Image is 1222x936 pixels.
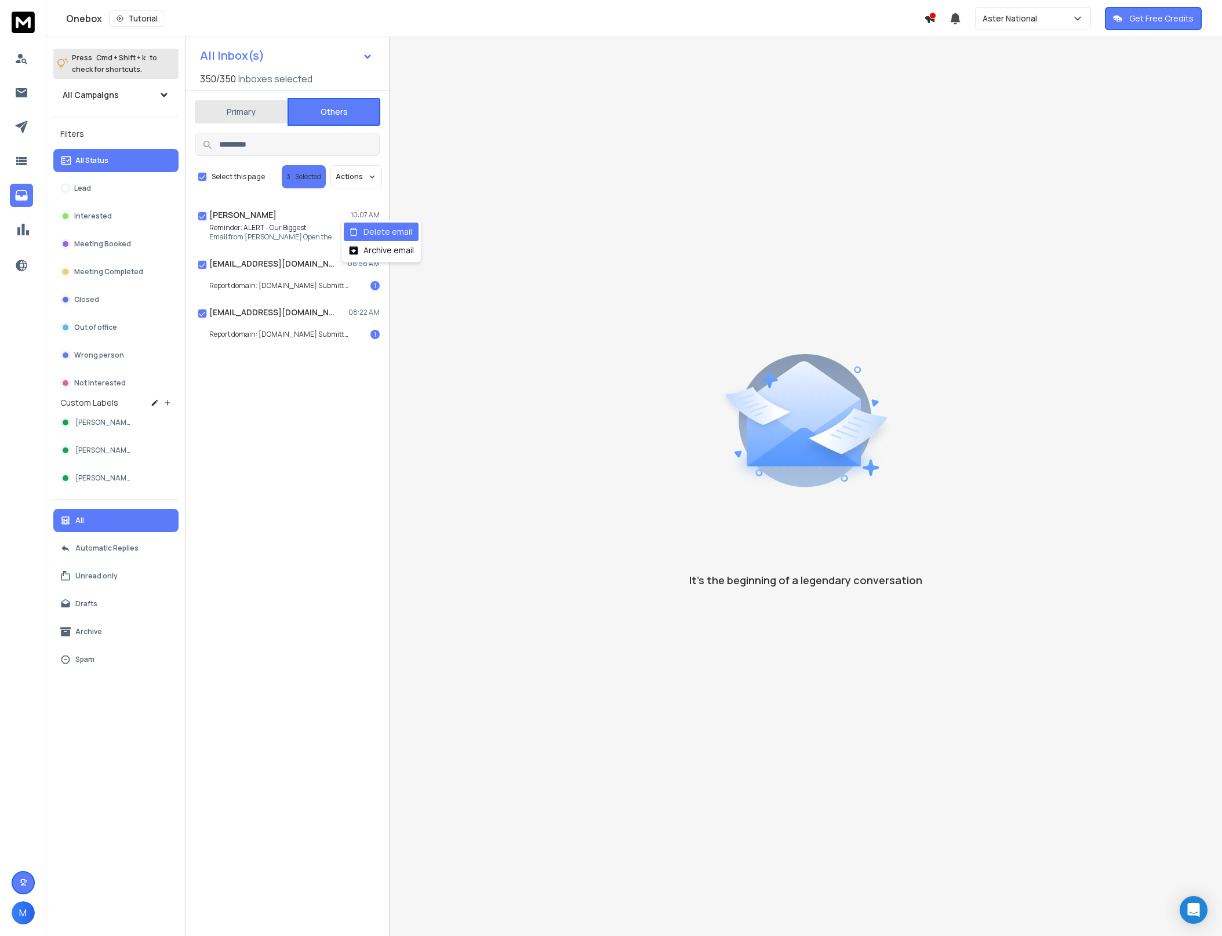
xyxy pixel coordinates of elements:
[75,544,139,553] p: Automatic Replies
[63,89,119,101] h1: All Campaigns
[75,474,133,483] span: [PERSON_NAME]
[195,99,288,125] button: Primary
[1180,896,1208,924] div: Open Intercom Messenger
[348,245,414,256] div: Archive email
[348,259,380,268] p: 08:58 AM
[94,51,147,64] span: Cmd + Shift + k
[209,258,337,269] h1: [EMAIL_ADDRESS][DOMAIN_NAME]
[209,307,337,318] h1: [EMAIL_ADDRESS][DOMAIN_NAME]
[72,52,157,75] p: Press to check for shortcuts.
[74,212,112,221] p: Interested
[200,72,236,86] span: 350 / 350
[75,627,102,636] p: Archive
[74,184,91,193] p: Lead
[74,323,117,332] p: Out of office
[288,98,380,126] button: Others
[74,295,99,304] p: Closed
[209,223,332,232] p: Reminder: ALERT - Our Biggest
[370,281,380,290] div: 1
[238,72,312,86] h3: Inboxes selected
[370,330,380,339] div: 1
[12,901,35,924] span: M
[295,172,321,181] p: Selected
[336,172,363,181] p: Actions
[286,172,290,181] span: 3
[66,10,924,27] div: Onebox
[109,10,165,27] button: Tutorial
[348,226,412,238] div: Delete email
[351,210,380,220] p: 10:07 AM
[209,330,348,339] p: Report domain: [DOMAIN_NAME] Submitter: [DOMAIN_NAME]
[75,599,97,609] p: Drafts
[348,308,380,317] p: 08:22 AM
[75,655,94,664] p: Spam
[209,232,332,242] p: Email from [PERSON_NAME] Open the
[75,156,108,165] p: All Status
[74,351,124,360] p: Wrong person
[75,571,118,581] p: Unread only
[1129,13,1194,24] p: Get Free Credits
[200,50,264,61] h1: All Inbox(s)
[689,572,922,588] p: It’s the beginning of a legendary conversation
[75,446,133,455] span: [PERSON_NAME]
[212,172,265,181] label: Select this page
[74,378,126,388] p: Not Interested
[75,418,133,427] span: [PERSON_NAME]
[74,239,131,249] p: Meeting Booked
[209,209,277,221] h1: [PERSON_NAME]
[983,13,1042,24] p: Aster National
[74,267,143,276] p: Meeting Completed
[209,281,348,290] p: Report domain: [DOMAIN_NAME] Submitter: [DOMAIN_NAME]
[53,126,179,142] h3: Filters
[60,397,118,409] h3: Custom Labels
[75,516,84,525] p: All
